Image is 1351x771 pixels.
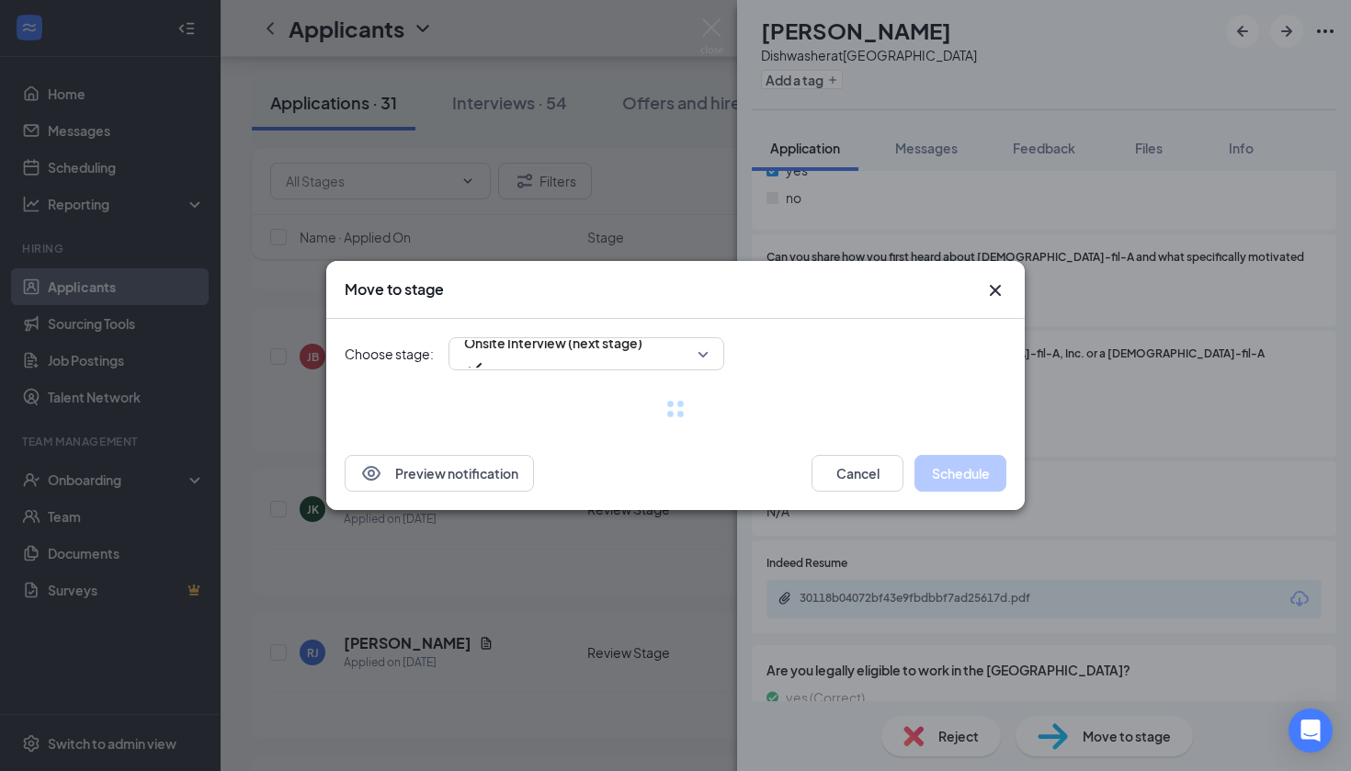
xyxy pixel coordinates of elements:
svg: Cross [984,279,1006,301]
div: Open Intercom Messenger [1289,709,1333,753]
svg: Checkmark [464,357,486,379]
button: Cancel [812,455,903,492]
button: EyePreview notification [345,455,534,492]
svg: Eye [360,462,382,484]
button: Schedule [914,455,1006,492]
h3: Move to stage [345,279,444,300]
span: Choose stage: [345,344,434,364]
span: Onsite Interview (next stage) [464,329,642,357]
button: Close [984,279,1006,301]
